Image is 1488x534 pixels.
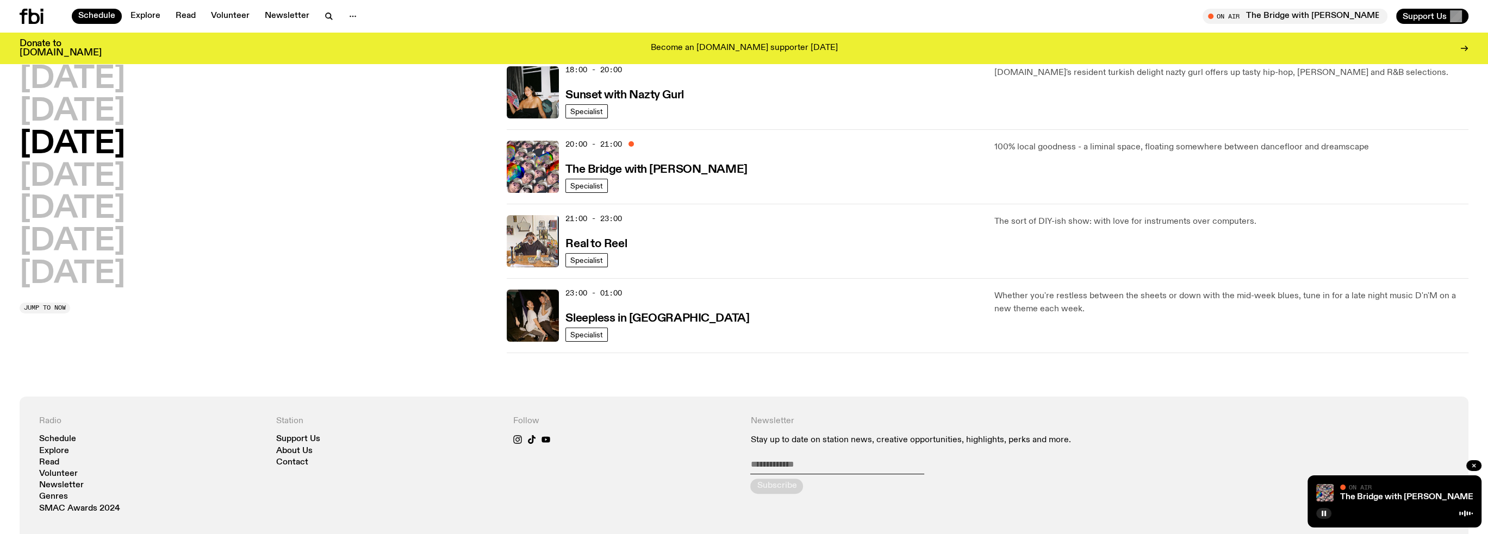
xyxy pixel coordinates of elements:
[570,256,603,264] span: Specialist
[20,39,102,58] h3: Donate to [DOMAIN_NAME]
[204,9,256,24] a: Volunteer
[39,493,68,501] a: Genres
[565,311,749,324] a: Sleepless in [GEOGRAPHIC_DATA]
[565,104,608,118] a: Specialist
[20,162,125,192] button: [DATE]
[1340,493,1476,501] a: The Bridge with [PERSON_NAME]
[651,43,838,53] p: Become an [DOMAIN_NAME] supporter [DATE]
[276,435,320,443] a: Support Us
[39,416,263,426] h4: Radio
[258,9,316,24] a: Newsletter
[994,215,1468,228] p: The sort of DIY-ish show: with love for instruments over computers.
[565,213,622,224] span: 21:00 - 23:00
[565,90,683,101] h3: Sunset with Nazty Gurl
[24,305,66,311] span: Jump to now
[570,330,603,338] span: Specialist
[39,505,120,513] a: SMAC Awards 2024
[20,227,125,257] button: [DATE]
[20,97,125,127] button: [DATE]
[565,288,622,298] span: 23:00 - 01:00
[39,435,76,443] a: Schedule
[565,164,747,175] h3: The Bridge with [PERSON_NAME]
[565,87,683,101] a: Sunset with Nazty Gurl
[39,447,69,455] a: Explore
[1349,483,1372,491] span: On Air
[507,215,559,267] img: Jasper Craig Adams holds a vintage camera to his eye, obscuring his face. He is wearing a grey ju...
[20,194,125,224] button: [DATE]
[565,65,622,75] span: 18:00 - 20:00
[750,435,1211,445] p: Stay up to date on station news, creative opportunities, highlights, perks and more.
[994,290,1468,316] p: Whether you're restless between the sheets or down with the mid-week blues, tune in for a late ni...
[169,9,202,24] a: Read
[565,313,749,324] h3: Sleepless in [GEOGRAPHIC_DATA]
[570,107,603,115] span: Specialist
[276,416,500,426] h4: Station
[750,479,803,494] button: Subscribe
[20,64,125,95] button: [DATE]
[565,236,627,250] a: Real to Reel
[20,303,70,313] button: Jump to now
[20,259,125,290] button: [DATE]
[565,179,608,193] a: Specialist
[565,162,747,175] a: The Bridge with [PERSON_NAME]
[507,290,559,342] img: Marcus Whale is on the left, bent to his knees and arching back with a gleeful look his face He i...
[39,470,78,478] a: Volunteer
[72,9,122,24] a: Schedule
[124,9,167,24] a: Explore
[570,181,603,190] span: Specialist
[1403,11,1447,21] span: Support Us
[565,253,608,267] a: Specialist
[39,481,84,489] a: Newsletter
[565,238,627,250] h3: Real to Reel
[20,129,125,160] button: [DATE]
[994,141,1468,154] p: 100% local goodness - a liminal space, floating somewhere between dancefloor and dreamscape
[1203,9,1387,24] button: On AirThe Bridge with [PERSON_NAME]
[513,416,737,426] h4: Follow
[276,458,308,467] a: Contact
[39,458,59,467] a: Read
[1396,9,1468,24] button: Support Us
[994,66,1468,79] p: [DOMAIN_NAME]'s resident turkish delight nazty gurl offers up tasty hip-hop, [PERSON_NAME] and R&...
[276,447,313,455] a: About Us
[750,416,1211,426] h4: Newsletter
[565,328,608,342] a: Specialist
[565,139,622,149] span: 20:00 - 21:00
